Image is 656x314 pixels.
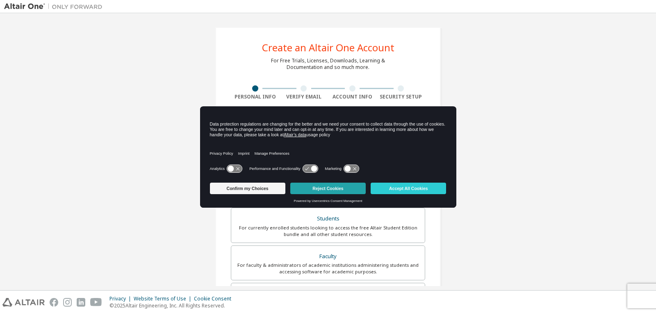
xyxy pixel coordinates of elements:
div: For faculty & administrators of academic institutions administering students and accessing softwa... [236,262,420,275]
div: Cookie Consent [194,296,236,302]
div: Students [236,213,420,225]
div: For currently enrolled students looking to access the free Altair Student Edition bundle and all ... [236,225,420,238]
div: Account Info [328,94,377,100]
p: © 2025 Altair Engineering, Inc. All Rights Reserved. [109,302,236,309]
div: For Free Trials, Licenses, Downloads, Learning & Documentation and so much more. [271,57,385,71]
div: Security Setup [377,94,426,100]
img: youtube.svg [90,298,102,307]
img: Altair One [4,2,107,11]
div: Website Terms of Use [134,296,194,302]
img: facebook.svg [50,298,58,307]
div: Personal Info [231,94,280,100]
img: linkedin.svg [77,298,85,307]
div: Faculty [236,251,420,262]
img: instagram.svg [63,298,72,307]
div: Verify Email [280,94,328,100]
div: Privacy [109,296,134,302]
img: altair_logo.svg [2,298,45,307]
div: Create an Altair One Account [262,43,394,53]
